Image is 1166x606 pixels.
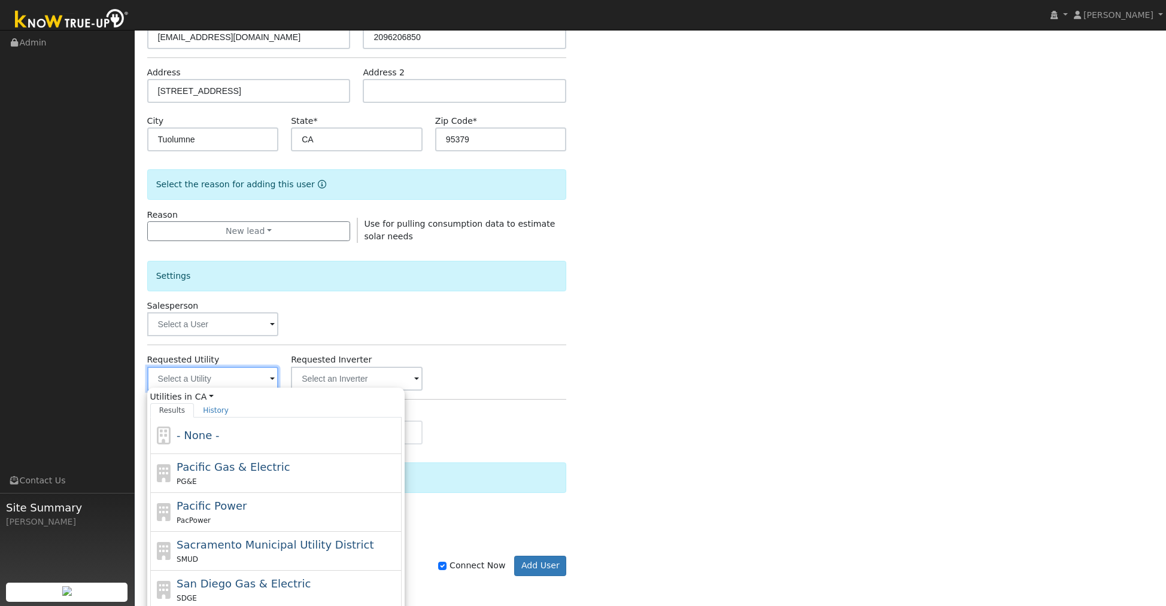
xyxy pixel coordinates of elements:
[313,116,317,126] span: Required
[150,391,402,403] span: Utilities in
[147,209,178,221] label: Reason
[147,354,220,366] label: Requested Utility
[195,391,214,403] a: CA
[177,594,197,602] span: SDGE
[177,538,374,551] span: Sacramento Municipal Utility District
[363,66,405,79] label: Address 2
[435,115,477,127] label: Zip Code
[177,429,219,441] span: - None -
[9,7,135,34] img: Know True-Up
[438,559,505,572] label: Connect Now
[147,66,181,79] label: Address
[147,367,279,391] input: Select a Utility
[6,516,128,528] div: [PERSON_NAME]
[177,577,311,590] span: San Diego Gas & Electric
[177,500,247,512] span: Pacific Power
[177,477,196,486] span: PG&E
[177,461,290,473] span: Pacific Gas & Electric
[150,403,195,418] a: Results
[514,556,566,576] button: Add User
[291,115,317,127] label: State
[1083,10,1153,20] span: [PERSON_NAME]
[147,169,567,200] div: Select the reason for adding this user
[147,221,351,242] button: New lead
[147,312,279,336] input: Select a User
[291,367,423,391] input: Select an Inverter
[194,403,238,418] a: History
[473,116,477,126] span: Required
[6,500,128,516] span: Site Summary
[177,516,211,525] span: PacPower
[147,300,199,312] label: Salesperson
[291,354,372,366] label: Requested Inverter
[62,586,72,596] img: retrieve
[364,219,555,241] span: Use for pulling consumption data to estimate solar needs
[147,115,164,127] label: City
[177,555,198,564] span: SMUD
[147,261,567,291] div: Settings
[315,179,326,189] a: Reason for new user
[438,562,447,570] input: Connect Now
